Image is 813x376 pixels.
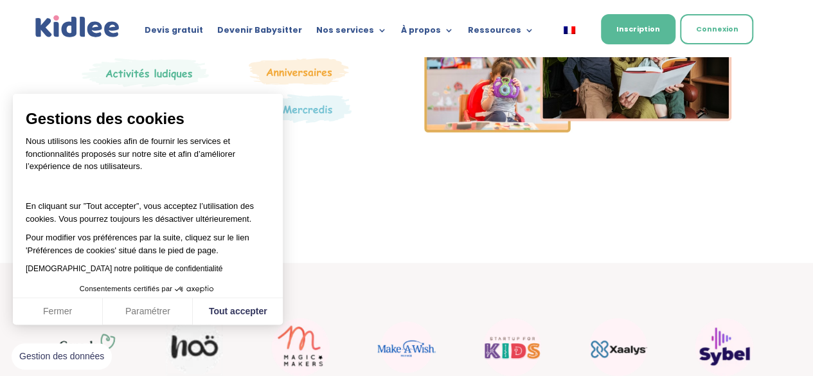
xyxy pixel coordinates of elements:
[26,231,270,256] p: Pour modifier vos préférences par la suite, cliquez sur le lien 'Préférences de cookies' situé da...
[80,285,172,292] span: Consentements certifiés par
[33,13,123,40] a: Kidlee Logo
[249,58,349,85] img: Anniversaire
[103,298,193,325] button: Paramétrer
[424,121,731,136] picture: Imgs-2
[40,318,137,376] div: 10 / 22
[60,333,118,360] img: GDC
[26,188,270,226] p: En cliquant sur ”Tout accepter”, vous acceptez l’utilisation des cookies. Vous pourrez toujours l...
[680,14,753,44] a: Connexion
[33,13,123,40] img: logo_kidlee_bleu
[26,264,222,273] a: [DEMOGRAPHIC_DATA] notre politique de confidentialité
[73,281,222,298] button: Consentements certifiés par
[483,318,541,376] img: startup for kids
[401,26,454,40] a: À propos
[82,58,209,87] img: Mercredi
[145,26,203,40] a: Devis gratuit
[26,109,270,129] span: Gestions des cookies
[166,318,224,375] img: Noo
[377,321,435,373] img: Make a wish
[26,135,270,181] p: Nous utilisons les cookies afin de fournir les services et fonctionnalités proposés sur notre sit...
[217,26,302,40] a: Devenir Babysitter
[175,270,213,309] svg: Axeptio
[601,14,675,44] a: Inscription
[19,351,104,363] span: Gestion des données
[13,298,103,325] button: Fermer
[564,26,575,34] img: Français
[589,318,647,376] img: Xaalys
[265,94,352,123] img: Thematique
[12,343,112,370] button: Fermer le widget sans consentement
[695,318,753,376] img: Sybel
[193,298,283,325] button: Tout accepter
[271,318,329,376] img: Magic makers
[316,26,387,40] a: Nos services
[468,26,534,40] a: Ressources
